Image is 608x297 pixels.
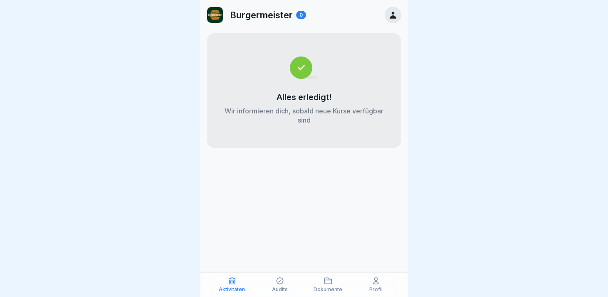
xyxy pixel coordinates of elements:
[314,287,342,292] p: Dokumente
[223,106,385,125] p: Wir informieren dich, sobald neue Kurse verfügbar sind
[230,10,293,20] p: Burgermeister
[369,287,383,292] p: Profil
[207,7,223,23] img: vi4xj1rh7o2tnjevi8opufjs.png
[296,11,306,19] div: 0
[277,92,332,102] p: Alles erledigt!
[219,287,245,292] p: Aktivitäten
[272,287,288,292] p: Audits
[290,56,319,79] img: completed.svg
